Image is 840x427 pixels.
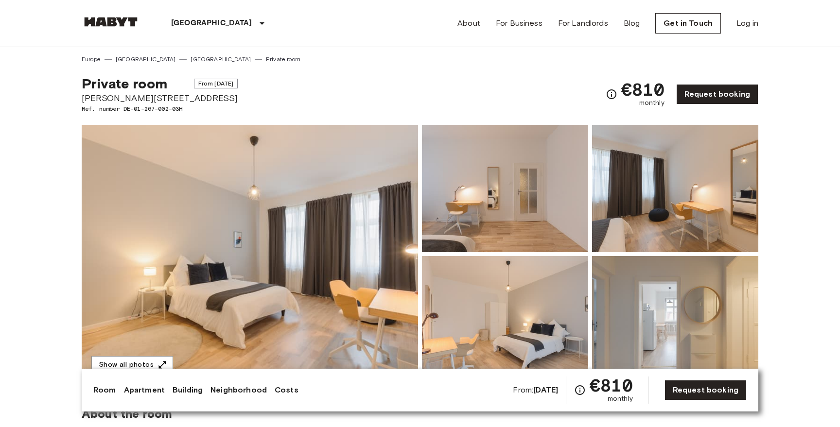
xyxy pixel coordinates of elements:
button: Show all photos [91,356,173,374]
a: Room [93,384,116,396]
img: Picture of unit DE-01-267-002-03H [422,256,588,383]
svg: Check cost overview for full price breakdown. Please note that discounts apply to new joiners onl... [606,88,617,100]
a: [GEOGRAPHIC_DATA] [191,55,251,64]
a: Request booking [676,84,758,104]
a: Private room [266,55,300,64]
a: Apartment [124,384,165,396]
span: About the room [82,407,758,421]
a: Blog [624,17,640,29]
img: Picture of unit DE-01-267-002-03H [592,256,758,383]
a: Log in [736,17,758,29]
a: About [457,17,480,29]
span: From: [513,385,558,395]
p: [GEOGRAPHIC_DATA] [171,17,252,29]
a: Neighborhood [210,384,267,396]
img: Habyt [82,17,140,27]
a: Request booking [665,380,747,400]
b: [DATE] [533,385,558,394]
span: Private room [82,75,167,92]
span: monthly [608,394,633,404]
a: For Business [496,17,542,29]
span: €810 [621,81,665,98]
span: [PERSON_NAME][STREET_ADDRESS] [82,92,238,104]
span: €810 [590,376,633,394]
a: Costs [275,384,298,396]
img: Picture of unit DE-01-267-002-03H [592,125,758,252]
span: From [DATE] [194,79,238,88]
img: Picture of unit DE-01-267-002-03H [422,125,588,252]
a: Building [173,384,203,396]
a: Europe [82,55,101,64]
span: Ref. number DE-01-267-002-03H [82,104,238,113]
a: Get in Touch [655,13,721,34]
img: Marketing picture of unit DE-01-267-002-03H [82,125,418,383]
a: For Landlords [558,17,608,29]
svg: Check cost overview for full price breakdown. Please note that discounts apply to new joiners onl... [574,384,586,396]
span: monthly [639,98,665,108]
a: [GEOGRAPHIC_DATA] [116,55,176,64]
